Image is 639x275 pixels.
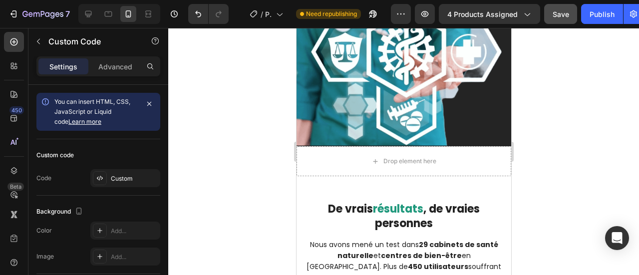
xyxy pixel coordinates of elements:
[54,98,130,125] span: You can insert HTML, CSS, JavaScript or Liquid code
[581,4,623,24] button: Publish
[36,226,52,235] div: Color
[36,252,54,261] div: Image
[7,183,24,191] div: Beta
[4,4,74,24] button: 7
[306,9,357,18] span: Need republishing
[188,4,229,24] div: Undo/Redo
[590,9,615,19] div: Publish
[111,234,172,244] strong: 450 utilisateurs
[297,28,511,275] iframe: Design area
[84,223,165,233] strong: centres de bien-être
[36,151,74,160] div: Custom code
[111,253,158,262] div: Add...
[447,9,518,19] span: 4 products assigned
[553,10,569,18] span: Save
[98,61,132,72] p: Advanced
[265,9,272,19] span: Product Page - [DATE] 00:42:06
[68,118,101,125] a: Learn more
[111,227,158,236] div: Add...
[544,4,577,24] button: Save
[605,226,629,250] div: Open Intercom Messenger
[439,4,540,24] button: 4 products assigned
[41,212,202,233] strong: 29 cabinets de santé naturelle
[48,35,133,47] p: Custom Code
[36,174,51,183] div: Code
[261,9,263,19] span: /
[49,61,77,72] p: Settings
[65,8,70,20] p: 7
[36,205,85,219] div: Background
[111,174,158,183] div: Custom
[9,106,24,114] div: 450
